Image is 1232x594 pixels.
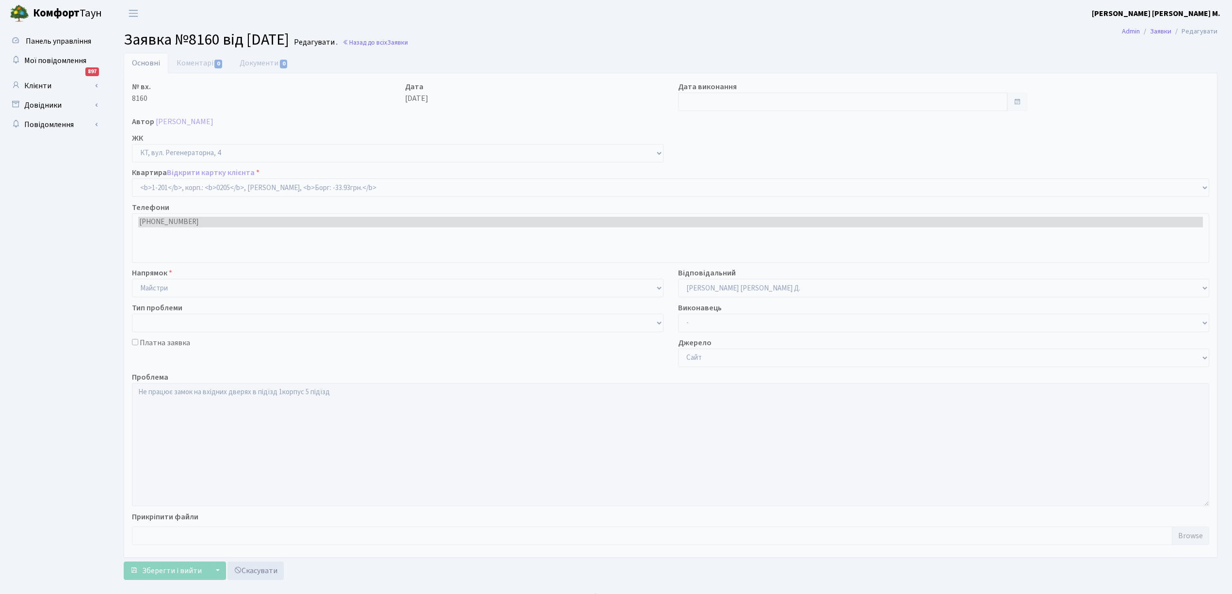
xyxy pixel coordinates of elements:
[280,60,288,68] span: 0
[227,562,284,580] a: Скасувати
[1122,26,1140,36] a: Admin
[124,53,168,73] a: Основні
[121,5,146,21] button: Переключити навігацію
[1171,26,1217,37] li: Редагувати
[214,60,222,68] span: 0
[5,115,102,134] a: Повідомлення
[24,55,86,66] span: Мої повідомлення
[678,81,737,93] label: Дата виконання
[124,29,289,51] span: Заявка №8160 від [DATE]
[132,167,259,178] label: Квартира
[26,36,91,47] span: Панель управління
[132,81,151,93] label: № вх.
[132,383,1209,506] textarea: Не працює замок на вхідних дверях в підїзд 1корпус 5 підїзд
[678,337,712,349] label: Джерело
[156,116,213,127] a: [PERSON_NAME]
[678,267,736,279] label: Відповідальний
[140,337,190,349] label: Платна заявка
[168,53,231,73] a: Коментарі
[124,562,208,580] button: Зберегти і вийти
[405,81,423,93] label: Дата
[5,51,102,70] a: Мої повідомлення897
[167,167,255,178] a: Відкрити картку клієнта
[342,38,408,47] a: Назад до всіхЗаявки
[1092,8,1220,19] a: [PERSON_NAME] [PERSON_NAME] М.
[5,32,102,51] a: Панель управління
[33,5,102,22] span: Таун
[132,202,169,213] label: Телефони
[5,96,102,115] a: Довідники
[231,53,296,73] a: Документи
[1150,26,1171,36] a: Заявки
[678,302,722,314] label: Виконавець
[138,217,1203,227] option: [PHONE_NUMBER]
[132,267,172,279] label: Напрямок
[132,116,154,128] label: Автор
[142,565,202,576] span: Зберегти і вийти
[5,76,102,96] a: Клієнти
[132,302,182,314] label: Тип проблеми
[132,132,143,144] label: ЖК
[132,511,198,523] label: Прикріпити файли
[292,38,338,47] small: Редагувати .
[10,4,29,23] img: logo.png
[33,5,80,21] b: Комфорт
[398,81,671,111] div: [DATE]
[132,178,1209,197] select: )
[85,67,99,76] div: 897
[125,81,398,111] div: 8160
[132,371,168,383] label: Проблема
[1107,21,1232,42] nav: breadcrumb
[387,38,408,47] span: Заявки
